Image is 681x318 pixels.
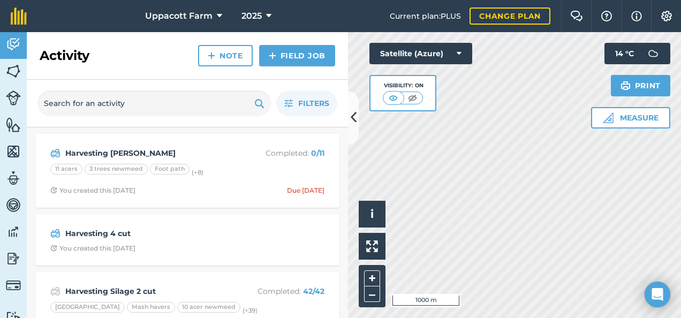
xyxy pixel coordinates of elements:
[40,47,89,64] h2: Activity
[6,278,21,293] img: svg+xml;base64,PD94bWwgdmVyc2lvbj0iMS4wIiBlbmNvZGluZz0idXRmLTgiPz4KPCEtLSBHZW5lcmF0b3I6IEFkb2JlIE...
[50,245,57,252] img: Clock with arrow pointing clockwise
[311,148,324,158] strong: 0 / 11
[208,49,215,62] img: svg+xml;base64,PHN2ZyB4bWxucz0iaHR0cDovL3d3dy53My5vcmcvMjAwMC9zdmciIHdpZHRoPSIxNCIgaGVpZ2h0PSIyNC...
[390,10,461,22] span: Current plan : PLUS
[50,164,82,175] div: 11 acers
[50,302,125,313] div: [GEOGRAPHIC_DATA]
[6,224,21,240] img: svg+xml;base64,PD94bWwgdmVyc2lvbj0iMS4wIiBlbmNvZGluZz0idXRmLTgiPz4KPCEtLSBHZW5lcmF0b3I6IEFkb2JlIE...
[276,90,337,116] button: Filters
[11,7,27,25] img: fieldmargin Logo
[50,187,57,194] img: Clock with arrow pointing clockwise
[387,93,400,103] img: svg+xml;base64,PHN2ZyB4bWxucz0iaHR0cDovL3d3dy53My5vcmcvMjAwMC9zdmciIHdpZHRoPSI1MCIgaGVpZ2h0PSI0MC...
[239,285,324,297] p: Completed :
[369,43,472,64] button: Satellite (Azure)
[150,164,190,175] div: Foot path
[254,97,264,110] img: svg+xml;base64,PHN2ZyB4bWxucz0iaHR0cDovL3d3dy53My5vcmcvMjAwMC9zdmciIHdpZHRoPSIxOSIgaGVpZ2h0PSIyNC...
[6,143,21,160] img: svg+xml;base64,PHN2ZyB4bWxucz0iaHR0cDovL3d3dy53My5vcmcvMjAwMC9zdmciIHdpZHRoPSI1NiIgaGVpZ2h0PSI2MC...
[631,10,642,22] img: svg+xml;base64,PHN2ZyB4bWxucz0iaHR0cDovL3d3dy53My5vcmcvMjAwMC9zdmciIHdpZHRoPSIxNyIgaGVpZ2h0PSIxNy...
[177,302,240,313] div: 10 acer newmeed
[6,117,21,133] img: svg+xml;base64,PHN2ZyB4bWxucz0iaHR0cDovL3d3dy53My5vcmcvMjAwMC9zdmciIHdpZHRoPSI1NiIgaGVpZ2h0PSI2MC...
[6,197,21,213] img: svg+xml;base64,PD94bWwgdmVyc2lvbj0iMS4wIiBlbmNvZGluZz0idXRmLTgiPz4KPCEtLSBHZW5lcmF0b3I6IEFkb2JlIE...
[243,307,258,314] small: (+ 39 )
[6,90,21,105] img: svg+xml;base64,PD94bWwgdmVyc2lvbj0iMS4wIiBlbmNvZGluZz0idXRmLTgiPz4KPCEtLSBHZW5lcmF0b3I6IEFkb2JlIE...
[6,170,21,186] img: svg+xml;base64,PD94bWwgdmVyc2lvbj0iMS4wIiBlbmNvZGluZz0idXRmLTgiPz4KPCEtLSBHZW5lcmF0b3I6IEFkb2JlIE...
[642,43,664,64] img: svg+xml;base64,PD94bWwgdmVyc2lvbj0iMS4wIiBlbmNvZGluZz0idXRmLTgiPz4KPCEtLSBHZW5lcmF0b3I6IEFkb2JlIE...
[6,251,21,267] img: svg+xml;base64,PD94bWwgdmVyc2lvbj0iMS4wIiBlbmNvZGluZz0idXRmLTgiPz4KPCEtLSBHZW5lcmF0b3I6IEFkb2JlIE...
[198,45,253,66] a: Note
[406,93,419,103] img: svg+xml;base64,PHN2ZyB4bWxucz0iaHR0cDovL3d3dy53My5vcmcvMjAwMC9zdmciIHdpZHRoPSI1MCIgaGVpZ2h0PSI0MC...
[604,43,670,64] button: 14 °C
[611,75,671,96] button: Print
[6,63,21,79] img: svg+xml;base64,PHN2ZyB4bWxucz0iaHR0cDovL3d3dy53My5vcmcvMjAwMC9zdmciIHdpZHRoPSI1NiIgaGVpZ2h0PSI2MC...
[298,97,329,109] span: Filters
[85,164,148,175] div: 3 trees newmeed
[470,7,550,25] a: Change plan
[615,43,634,64] span: 14 ° C
[50,147,60,160] img: svg+xml;base64,PD94bWwgdmVyc2lvbj0iMS4wIiBlbmNvZGluZz0idXRmLTgiPz4KPCEtLSBHZW5lcmF0b3I6IEFkb2JlIE...
[50,227,60,240] img: svg+xml;base64,PD94bWwgdmVyc2lvbj0iMS4wIiBlbmNvZGluZz0idXRmLTgiPz4KPCEtLSBHZW5lcmF0b3I6IEFkb2JlIE...
[42,221,333,259] a: Harvesting 4 cutClock with arrow pointing clockwiseYou created this [DATE]
[621,79,631,92] img: svg+xml;base64,PHN2ZyB4bWxucz0iaHR0cDovL3d3dy53My5vcmcvMjAwMC9zdmciIHdpZHRoPSIxOSIgaGVpZ2h0PSIyNC...
[127,302,175,313] div: Mash havers
[364,286,380,302] button: –
[287,186,324,195] div: Due [DATE]
[591,107,670,128] button: Measure
[65,285,235,297] strong: Harvesting Silage 2 cut
[366,240,378,252] img: Four arrows, one pointing top left, one top right, one bottom right and the last bottom left
[269,49,276,62] img: svg+xml;base64,PHN2ZyB4bWxucz0iaHR0cDovL3d3dy53My5vcmcvMjAwMC9zdmciIHdpZHRoPSIxNCIgaGVpZ2h0PSIyNC...
[50,244,135,253] div: You created this [DATE]
[570,11,583,21] img: Two speech bubbles overlapping with the left bubble in the forefront
[259,45,335,66] a: Field Job
[303,286,324,296] strong: 42 / 42
[359,201,385,228] button: i
[50,285,60,298] img: svg+xml;base64,PD94bWwgdmVyc2lvbj0iMS4wIiBlbmNvZGluZz0idXRmLTgiPz4KPCEtLSBHZW5lcmF0b3I6IEFkb2JlIE...
[645,282,670,307] div: Open Intercom Messenger
[364,270,380,286] button: +
[65,228,235,239] strong: Harvesting 4 cut
[50,186,135,195] div: You created this [DATE]
[65,147,235,159] strong: Harvesting [PERSON_NAME]
[383,81,423,90] div: Visibility: On
[37,90,271,116] input: Search for an activity
[42,140,333,201] a: Harvesting [PERSON_NAME]Completed: 0/1111 acers3 trees newmeedFoot path(+8)Clock with arrow point...
[239,147,324,159] p: Completed :
[145,10,213,22] span: Uppacott Farm
[192,169,203,176] small: (+ 8 )
[660,11,673,21] img: A cog icon
[6,36,21,52] img: svg+xml;base64,PD94bWwgdmVyc2lvbj0iMS4wIiBlbmNvZGluZz0idXRmLTgiPz4KPCEtLSBHZW5lcmF0b3I6IEFkb2JlIE...
[241,10,262,22] span: 2025
[603,112,614,123] img: Ruler icon
[370,207,374,221] span: i
[600,11,613,21] img: A question mark icon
